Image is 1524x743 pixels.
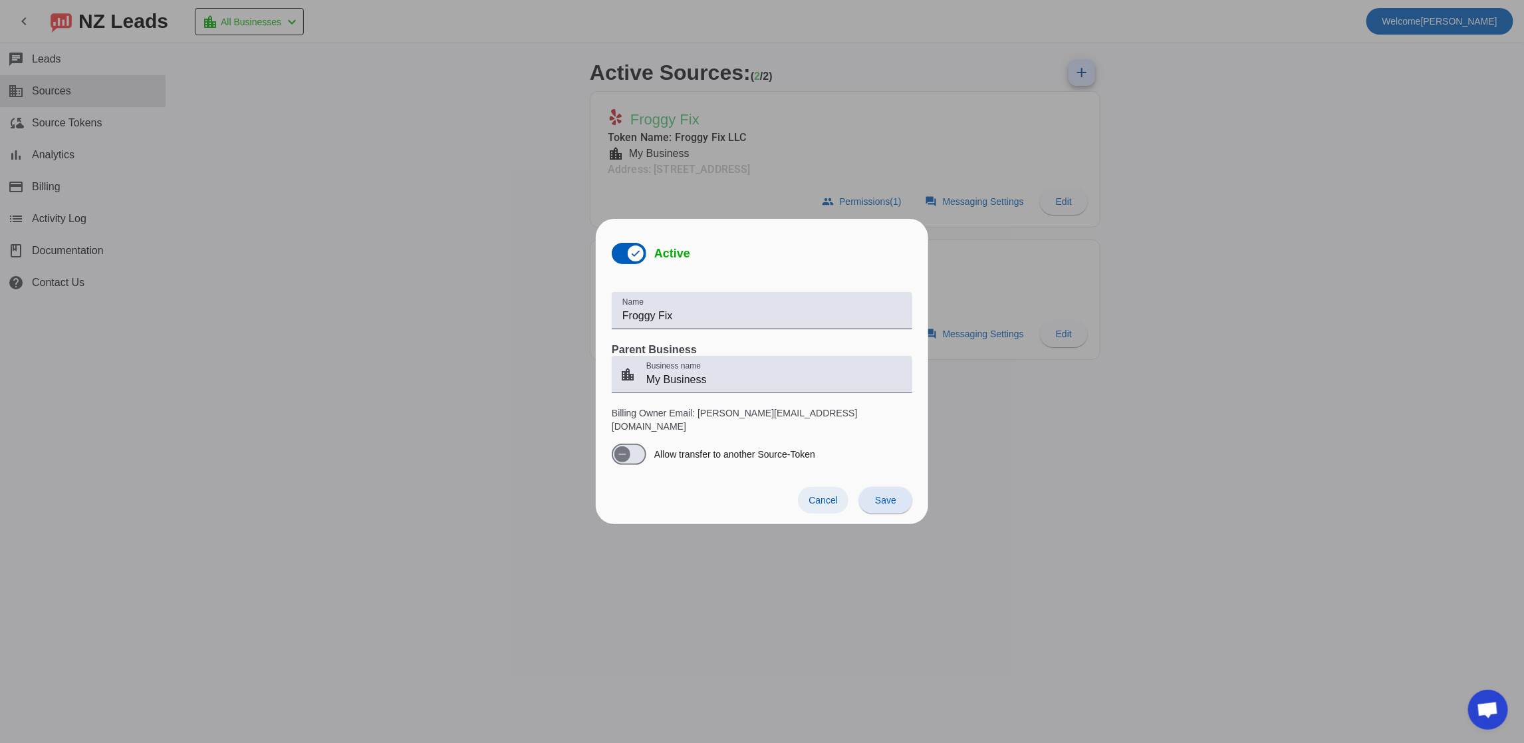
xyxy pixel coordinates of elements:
span: Save [875,495,896,506]
mat-label: Business name [646,362,701,371]
span: Cancel [809,495,838,506]
mat-label: Name [622,298,644,307]
label: Allow transfer to another Source-Token [652,448,815,461]
div: Open chat [1468,690,1508,730]
p: Billing Owner Email: [PERSON_NAME][EMAIL_ADDRESS][DOMAIN_NAME] [612,406,912,433]
button: Cancel [798,487,848,514]
h3: Parent Business [612,343,912,356]
span: Active [654,247,690,260]
button: Save [859,487,912,514]
mat-icon: location_city [612,367,644,382]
